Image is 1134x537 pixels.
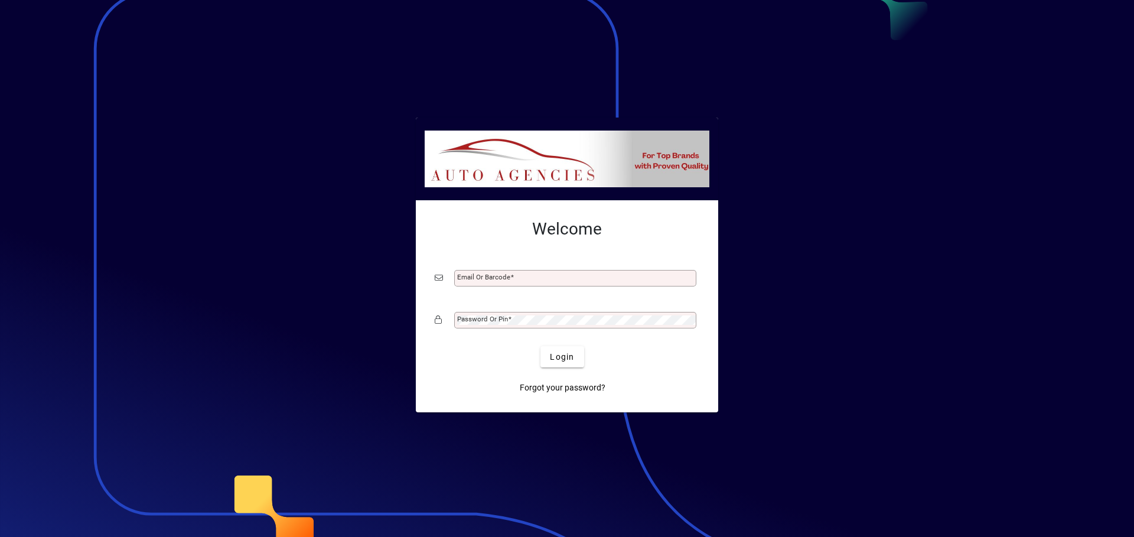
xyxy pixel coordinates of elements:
[515,377,610,398] a: Forgot your password?
[520,382,605,394] span: Forgot your password?
[435,219,699,239] h2: Welcome
[540,346,584,367] button: Login
[457,273,510,281] mat-label: Email or Barcode
[550,351,574,363] span: Login
[457,315,508,323] mat-label: Password or Pin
